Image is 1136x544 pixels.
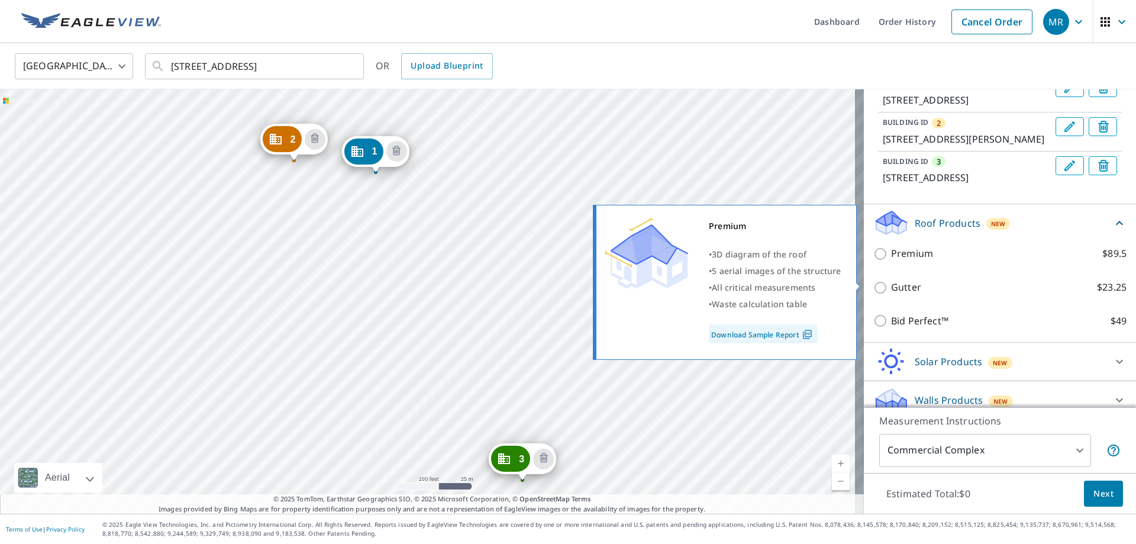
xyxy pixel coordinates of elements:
button: Edit building 3 [1056,156,1084,175]
button: Delete building 2 [305,129,325,150]
p: | [6,526,85,533]
a: Current Level 18, Zoom In [832,455,850,472]
div: • [709,279,841,296]
button: Delete building 3 [1089,156,1117,175]
p: Estimated Total: $0 [877,481,980,507]
div: Dropped pin, building 1, Commercial property, 260 Juniper Ln Hanover, MA 02339 [342,136,409,173]
div: MR [1043,9,1069,35]
button: Edit building 2 [1056,117,1084,136]
span: Each building may require a separate measurement report; if so, your account will be billed per r... [1106,443,1121,458]
span: Waste calculation table [712,298,807,310]
span: 5 aerial images of the structure [712,265,841,276]
p: BUILDING ID [883,156,928,166]
p: Premium [891,246,933,261]
span: 1 [372,147,377,156]
a: Upload Blueprint [401,53,492,79]
a: Terms [572,494,591,503]
p: BUILDING ID [883,117,928,127]
div: • [709,296,841,313]
div: • [709,263,841,279]
img: Pdf Icon [799,329,815,340]
p: [STREET_ADDRESS] [883,170,1051,185]
div: Solar ProductsNew [873,347,1127,376]
div: Aerial [41,463,73,493]
span: © 2025 TomTom, Earthstar Geographics SIO, © 2025 Microsoft Corporation, © [273,494,591,504]
span: 3D diagram of the roof [712,249,806,260]
button: Next [1084,481,1123,507]
a: Terms of Use [6,525,43,533]
input: Search by address or latitude-longitude [171,50,340,83]
div: OR [376,53,493,79]
div: Commercial Complex [879,434,1091,467]
a: OpenStreetMap [519,494,569,503]
a: Download Sample Report [709,324,818,343]
span: Next [1093,487,1114,501]
p: Bid Perfect™ [891,314,948,329]
div: [GEOGRAPHIC_DATA] [15,50,133,83]
div: Roof ProductsNew [873,209,1127,237]
span: All critical measurements [712,282,815,293]
button: Delete building 1 [386,141,407,162]
span: 3 [519,455,524,463]
p: Gutter [891,280,921,295]
p: Walls Products [915,393,983,407]
span: 2 [937,118,941,128]
button: Delete building 3 [533,449,554,469]
span: New [991,219,1006,228]
a: Current Level 18, Zoom Out [832,472,850,490]
span: 3 [937,156,941,167]
p: © 2025 Eagle View Technologies, Inc. and Pictometry International Corp. All Rights Reserved. Repo... [102,520,1130,538]
a: Privacy Policy [46,525,85,533]
span: 2 [291,135,296,144]
img: Premium [605,218,688,289]
button: Delete building 2 [1089,117,1117,136]
p: $23.25 [1097,280,1127,295]
div: Dropped pin, building 3, Commercial property, 70 Hemlock Cir Hanover, MA 02339 [489,443,556,480]
img: EV Logo [21,13,161,31]
a: Cancel Order [951,9,1032,34]
div: • [709,246,841,263]
div: Walls ProductsNew [873,386,1127,414]
div: Aerial [14,463,102,493]
span: New [993,397,1008,406]
span: New [993,358,1008,368]
p: Solar Products [915,355,982,369]
p: [STREET_ADDRESS][PERSON_NAME] [883,132,1051,146]
p: $89.5 [1102,246,1127,261]
p: $49 [1111,314,1127,329]
p: Measurement Instructions [879,414,1121,428]
span: Upload Blueprint [411,59,483,73]
p: [STREET_ADDRESS] [883,93,1051,107]
div: Premium [709,218,841,234]
p: Roof Products [915,216,980,230]
div: Dropped pin, building 2, Commercial property, 97 Juniper Ln Hanover, MA 02339 [260,124,328,160]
